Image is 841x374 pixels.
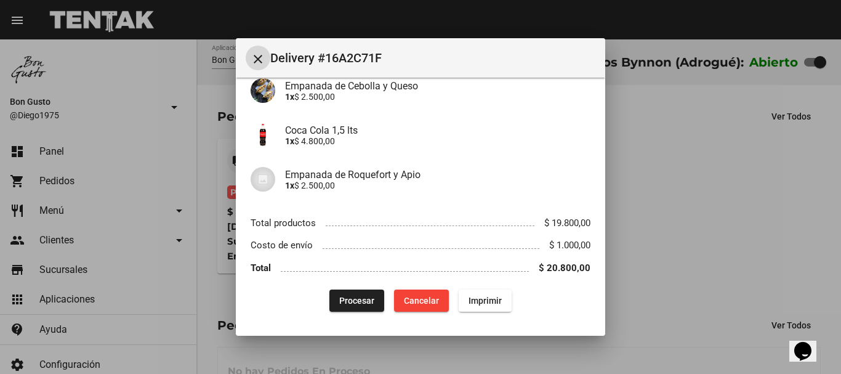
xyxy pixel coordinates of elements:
img: 07c47add-75b0-4ce5-9aba-194f44787723.jpg [251,167,275,192]
img: 0f58c510-a929-4db0-931a-33b861085aad.jpg [251,123,275,147]
h4: Empanada de Cebolla y Queso [285,80,590,92]
img: 1d58e493-6d55-4540-8bda-8702df7f671a.jpg [251,78,275,103]
button: Imprimir [459,290,512,312]
b: 1x [285,181,294,190]
span: Cancelar [404,296,439,306]
li: Total productos $ 19.800,00 [251,211,590,234]
p: $ 2.500,00 [285,181,590,190]
mat-icon: Cerrar [251,52,265,67]
button: Procesar [329,290,384,312]
span: Imprimir [469,296,502,306]
span: Procesar [339,296,374,306]
span: Delivery #16A2C71F [270,48,595,68]
b: 1x [285,92,294,102]
li: Costo de envío $ 1.000,00 [251,234,590,257]
button: Cerrar [246,46,270,70]
h4: Coca Cola 1,5 lts [285,124,590,136]
b: 1x [285,136,294,146]
h4: Empanada de Roquefort y Apio [285,169,590,181]
iframe: chat widget [789,325,829,362]
p: $ 4.800,00 [285,136,590,146]
button: Cancelar [394,290,449,312]
p: $ 2.500,00 [285,92,590,102]
li: Total $ 20.800,00 [251,257,590,280]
